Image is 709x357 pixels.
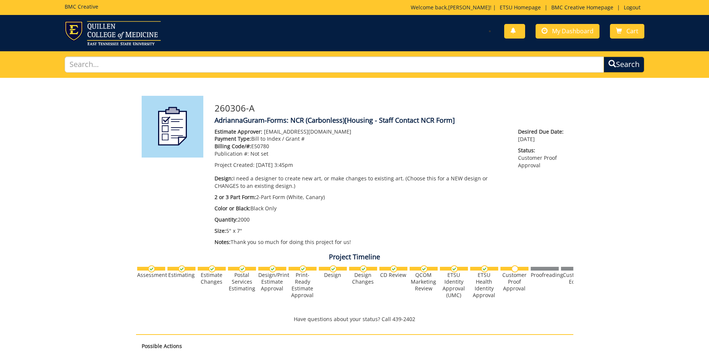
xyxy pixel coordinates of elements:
[215,117,568,124] h4: AdriannaGuram-Forms: NCR (Carbonless)
[215,175,507,190] p: I need a designer to create new art, or make changes to existing art. (Choose this for a NEW desi...
[215,193,507,201] p: 2-Part Form (White, Canary)
[215,216,507,223] p: 2000
[215,161,255,168] span: Project Created:
[250,150,268,157] span: Not set
[65,4,98,9] h5: BMC Creative
[536,24,599,39] a: My Dashboard
[215,150,249,157] span: Publication #:
[620,4,644,11] a: Logout
[215,175,233,182] span: Design:
[518,128,567,135] span: Desired Due Date:
[215,135,507,143] p: Bill to Index / Grant #
[209,265,216,272] img: checkmark
[178,265,185,272] img: checkmark
[481,265,488,272] img: checkmark
[269,265,276,272] img: checkmark
[215,193,256,201] span: 2 or 3 Part Form:
[136,253,573,261] h4: Project Timeline
[228,272,256,292] div: Postal Services Estimating
[215,128,262,135] span: Estimate Approver:
[215,143,251,150] span: Billing Code/#:
[215,216,238,223] span: Quantity:
[626,27,638,35] span: Cart
[215,227,226,234] span: Size:
[451,265,458,272] img: checkmark
[330,265,337,272] img: checkmark
[470,272,498,299] div: ETSU Health Identity Approval
[610,24,644,39] a: Cart
[518,128,567,143] p: [DATE]
[518,147,567,169] p: Customer Proof Approval
[142,342,182,350] strong: Possible Actions
[511,265,518,272] img: no
[148,265,155,272] img: checkmark
[256,161,293,168] span: [DATE] 3:45pm
[215,205,507,212] p: Black Only
[65,57,604,73] input: Search...
[561,272,589,285] div: Customer Edits
[552,27,594,35] span: My Dashboard
[319,272,347,278] div: Design
[360,265,367,272] img: checkmark
[390,265,397,272] img: checkmark
[215,238,507,246] p: Thank you so much for doing this project for us!
[167,272,195,278] div: Estimating
[531,272,559,278] div: Proofreading
[215,135,251,142] span: Payment Type:
[411,4,644,11] p: Welcome back, ! | | |
[604,57,644,73] button: Search
[137,272,165,278] div: Assessment
[239,265,246,272] img: checkmark
[258,272,286,292] div: Design/Print Estimate Approval
[142,96,203,158] img: Product featured image
[215,128,507,135] p: [EMAIL_ADDRESS][DOMAIN_NAME]
[518,147,567,154] span: Status:
[496,4,545,11] a: ETSU Homepage
[215,227,507,235] p: 5" x 7"
[500,272,528,292] div: Customer Proof Approval
[215,143,507,150] p: E50780
[410,272,438,292] div: QCOM Marketing Review
[349,272,377,285] div: Design Changes
[215,238,231,245] span: Notes:
[215,103,568,113] h3: 260306-A
[440,272,468,299] div: ETSU Identity Approval (UMC)
[379,272,407,278] div: CD Review
[420,265,428,272] img: checkmark
[299,265,306,272] img: checkmark
[548,4,617,11] a: BMC Creative Homepage
[198,272,226,285] div: Estimate Changes
[448,4,490,11] a: [PERSON_NAME]
[289,272,317,299] div: Print-Ready Estimate Approval
[345,116,455,125] span: [Housing - Staff Contact NCR Form]
[65,21,161,45] img: ETSU logo
[215,205,250,212] span: Color or Black:
[136,315,573,323] p: Have questions about your status? Call 439-2402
